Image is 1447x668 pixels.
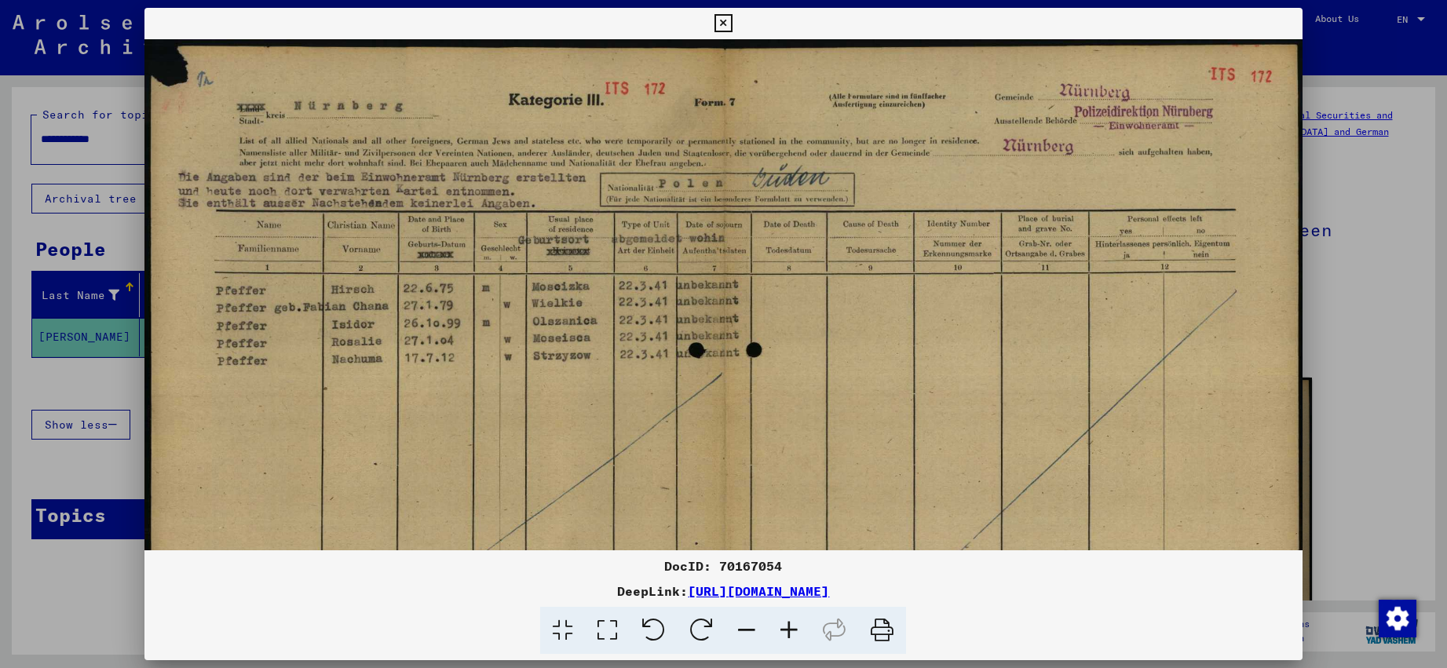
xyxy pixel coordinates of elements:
[1379,600,1416,637] img: Change consent
[1378,599,1416,637] div: Change consent
[144,557,1302,575] div: DocID: 70167054
[688,583,829,599] a: [URL][DOMAIN_NAME]
[144,582,1302,600] div: DeepLink:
